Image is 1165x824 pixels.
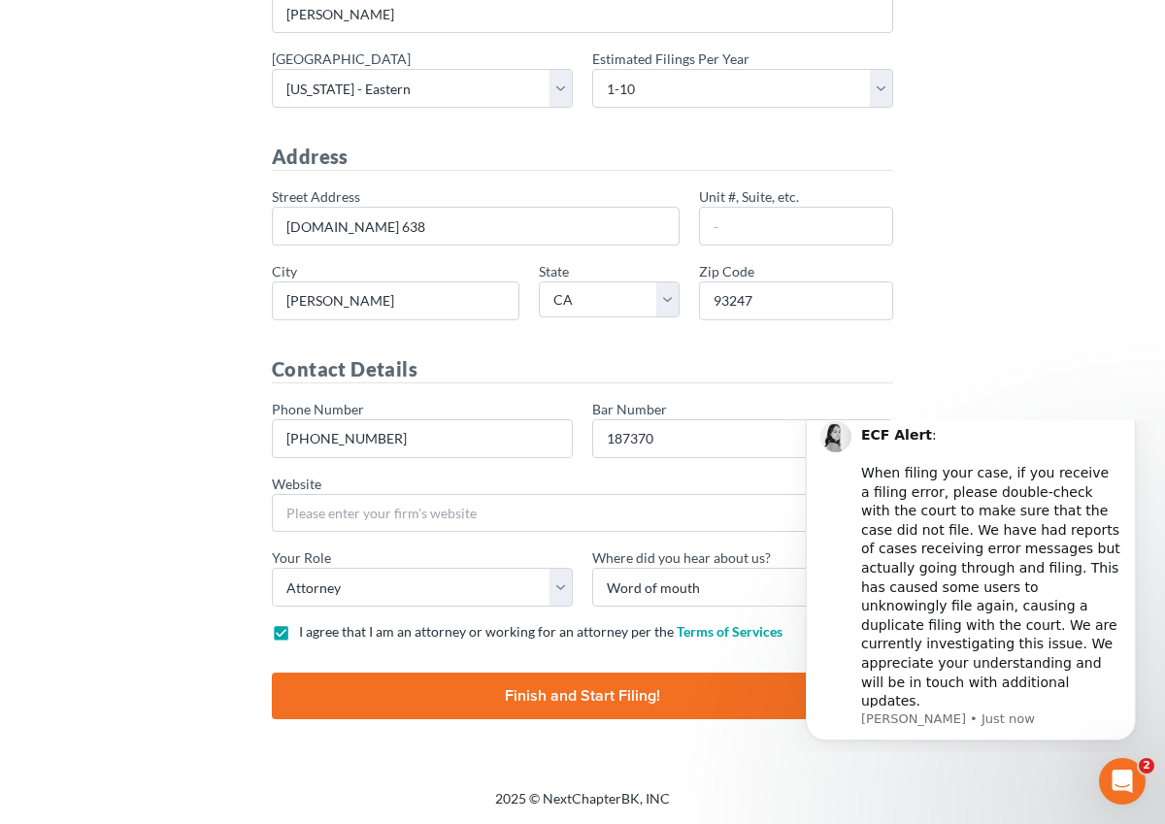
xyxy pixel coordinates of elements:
img: Profile image for Lindsey [44,1,75,32]
label: Unit #, Suite, etc. [699,186,799,207]
div: 2025 © NextChapterBK, INC [29,789,1136,824]
label: Website [272,474,321,494]
a: Terms of Services [677,623,782,640]
input: # [699,281,893,320]
span: 2 [1139,758,1154,774]
label: Street Address [272,186,360,207]
div: : ​ When filing your case, if you receive a filing error, please double-check with the court to m... [84,6,345,291]
b: ECF Alert [84,7,155,22]
input: XXX-XXX-XXXX [272,419,573,458]
label: Your Role [272,547,331,568]
span: I agree that I am an attorney or working for an attorney per the [299,623,674,640]
h4: Address [272,143,893,171]
input: Plese enter your firm's city [272,281,519,320]
label: City [272,261,297,281]
h4: Contact Details [272,355,893,383]
input: Please enter your firm's website [272,494,893,533]
input: - [699,207,893,246]
iframe: Intercom live chat [1099,758,1146,805]
input: # [592,419,893,458]
label: Bar Number [592,399,667,419]
input: Please enter your firm's address [272,207,680,246]
label: Zip Code [699,261,754,281]
label: State [539,261,569,281]
input: Finish and Start Filing! [272,673,893,719]
label: Phone Number [272,399,364,419]
label: Estimated Filings Per Year [592,49,749,69]
iframe: Intercom notifications message [777,420,1165,752]
label: [GEOGRAPHIC_DATA] [272,49,411,69]
p: Message from Lindsey, sent Just now [84,290,345,308]
label: Where did you hear about us? [592,547,771,568]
